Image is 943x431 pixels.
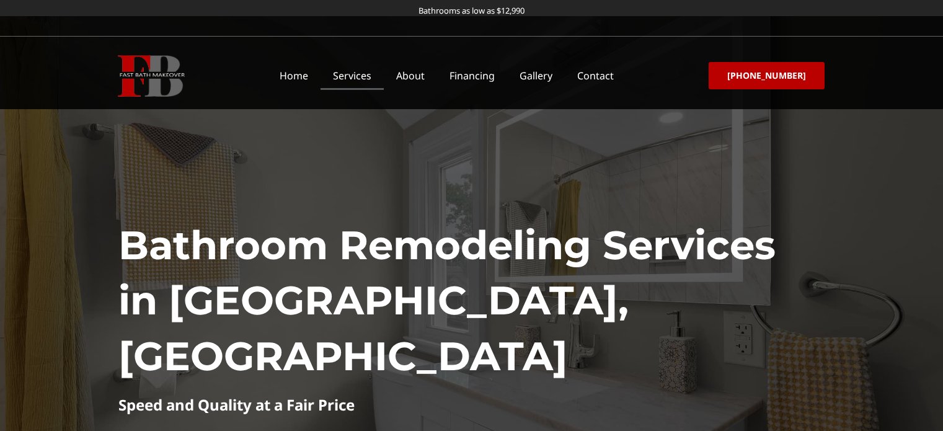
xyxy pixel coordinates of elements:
[507,61,565,90] a: Gallery
[437,61,507,90] a: Financing
[321,61,384,90] a: Services
[565,61,626,90] a: Contact
[267,61,321,90] a: Home
[118,394,355,415] strong: Speed and Quality at a Fair Price
[709,62,825,89] a: [PHONE_NUMBER]
[118,218,825,384] h1: Bathroom Remodeling Services in [GEOGRAPHIC_DATA], [GEOGRAPHIC_DATA]
[384,61,437,90] a: About
[118,55,185,97] img: Fast Bath Makeover icon
[727,71,806,80] span: [PHONE_NUMBER]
